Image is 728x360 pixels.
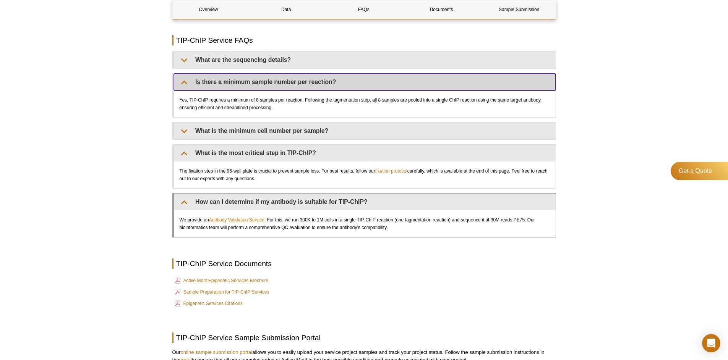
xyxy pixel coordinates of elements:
h2: TIP-ChIP Service Sample Submission Portal [172,333,556,343]
div: Open Intercom Messenger [702,334,720,352]
summary: Is there a minimum sample number per reaction? [174,74,556,90]
summary: How can I determine if my antibody is suitable for TIP-ChIP? [174,194,556,210]
a: online sample submission portal [180,349,252,355]
a: Sample Submission [483,0,555,19]
h2: TIP-ChIP Service FAQs [172,35,556,45]
a: Active Motif Epigenetic Services Brochure [175,276,269,285]
a: FAQs [328,0,400,19]
div: The fixation step in the 96-well plate is crucial to prevent sample loss. For best results, follo... [174,161,556,188]
a: Sample Preparation for TIP-ChIP Services [175,287,269,297]
a: Get a Quote [671,162,728,180]
a: Antibody Validation Service [209,216,264,224]
a: Overview [173,0,245,19]
summary: What is the minimum cell number per sample? [174,123,556,139]
summary: What are the sequencing details? [174,52,556,68]
summary: What is the most critical step in TIP-ChIP? [174,145,556,161]
div: Yes, TIP-ChIP requires a minimum of 8 samples per reaction. Following the tagmentation step, all ... [174,90,556,117]
a: Data [250,0,322,19]
a: Epigenetic Services Citations [175,299,243,308]
div: We provide an . For this, we run 300K to 1M cells in a single TIP-ChIP reaction (one tagmentation... [174,210,556,237]
a: Documents [405,0,477,19]
h2: TIP-ChIP Service Documents [172,258,556,269]
a: fixation protocol [375,167,407,175]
